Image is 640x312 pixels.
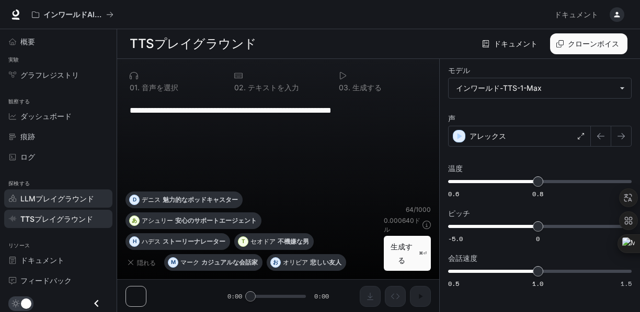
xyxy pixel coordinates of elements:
a: ドキュメント [480,33,542,54]
div: インワールド-TTS-1-Max [449,78,631,98]
button: クローンボイス [550,33,627,54]
font: クローンボイス [568,39,619,48]
font: 痕跡 [20,132,35,141]
font: 0 [536,234,540,243]
font: 観察する [8,98,30,105]
font: TTSプレイグラウンド [20,214,93,223]
font: 魅力的なポッドキャスター [163,196,238,203]
font: 生成する [391,242,413,264]
font: 安心のサポートエージェント [175,217,257,224]
span: ダークモードの切り替え [21,297,31,309]
a: ログ [4,148,112,166]
font: 声 [448,114,455,123]
a: LLMプレイグラウンド [4,189,112,208]
a: 概要 [4,32,112,51]
font: テキストを入力 [248,83,299,92]
button: Dデニス魅力的なポッドキャスター [125,191,243,208]
font: -5.0 [448,234,463,243]
font: 実験 [8,56,19,63]
font: D [133,196,136,202]
button: おオリビア悲しい友人 [267,254,346,271]
font: ハデス [142,237,161,245]
button: すべてのワークスペース [27,4,118,25]
button: 生成する⌘⏎ [384,236,431,271]
font: インワールドAIデモ [43,10,109,19]
font: LLMプレイグラウンド [20,194,94,203]
font: ドキュメント [494,39,538,48]
font: カジュアルな会話家 [201,258,258,266]
font: あ [132,217,137,223]
font: ドキュメント [20,256,64,265]
font: 1 [134,83,138,92]
font: ドキュメント [554,10,598,19]
font: お [273,259,278,265]
a: 痕跡 [4,127,112,146]
button: あアシュリー安心のサポートエージェント [125,212,261,229]
font: . [244,83,246,92]
font: ログ [20,152,35,161]
button: Hハデスストーリーナレーター [125,233,230,250]
font: 0.8 [532,189,543,198]
font: ピッチ [448,209,470,218]
font: 隠れる [137,259,156,267]
font: 概要 [20,37,35,46]
font: 0 [339,83,344,92]
font: 探検する [8,180,30,187]
a: ドキュメント [4,251,112,269]
a: ドキュメント [550,4,602,25]
a: グラフレジストリ [4,66,112,84]
font: 会話速度 [448,254,477,262]
button: Tセオドア不機嫌な男 [234,233,314,250]
font: 0 [234,83,239,92]
font: 0.6 [448,189,459,198]
font: 1.0 [532,279,543,288]
font: マーク [180,258,199,266]
font: アシュリー [142,217,173,224]
font: オリビア [283,258,308,266]
font: 生成する [352,83,382,92]
font: 音声を選択 [142,83,178,92]
font: フィードバック [20,276,72,285]
font: モデル [448,66,470,75]
font: 温度 [448,164,463,173]
font: . [348,83,350,92]
font: 0 [130,83,134,92]
font: ダッシュボード [20,112,72,121]
font: 2 [239,83,244,92]
button: 隠れる [125,254,160,271]
font: TTSプレイグラウンド [130,36,257,51]
a: TTSプレイグラウンド [4,210,112,228]
a: ダッシュボード [4,107,112,125]
font: アレックス [470,131,506,140]
a: フィードバック [4,271,112,290]
button: Mマークカジュアルな会話家 [164,254,262,271]
font: 0.5 [448,279,459,288]
font: H [133,238,136,244]
font: グラフレジストリ [20,70,79,79]
font: . [138,83,140,92]
font: リソース [8,242,30,249]
font: セオドア [250,237,276,245]
font: 1.5 [621,279,632,288]
font: デニス [142,196,161,203]
font: ⌘⏎ [419,251,427,256]
font: ストーリーナレーター [163,237,225,245]
font: インワールド-TTS-1-Max [456,83,542,92]
font: M [171,259,176,265]
font: 悲しい友人 [310,258,341,266]
font: T [242,238,245,244]
font: 3 [344,83,348,92]
font: 不機嫌な男 [278,237,309,245]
